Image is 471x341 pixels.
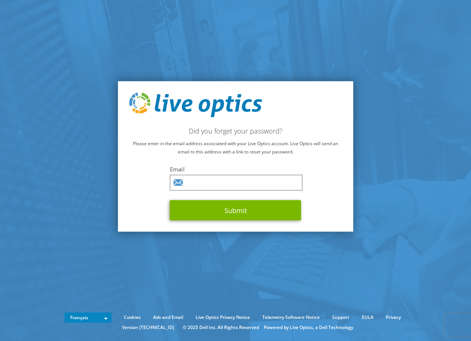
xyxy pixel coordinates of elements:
a: EULA [356,313,379,321]
li: Version [TECHNICAL_ID] [118,323,178,332]
button: Submit [170,200,301,220]
a: Support [327,313,355,321]
a: Privacy [380,313,406,321]
h2: Did you forget your password? [129,126,342,135]
label: Email [170,165,301,173]
p: Please enter in the email address associated with your Live Optics account. Live Optics will send... [129,139,342,156]
img: live_optics_svg.svg [129,93,262,117]
li: Powered by Live Optics, a Dell Technology [264,323,353,332]
a: Live Optics Privacy Notice [190,313,256,321]
a: Ads and Email [147,313,189,321]
li: © 2025 Dell Inc. All Rights Reserved [179,323,263,332]
a: Cookies [118,313,146,321]
a: Telemetry Software Notice [257,313,325,321]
